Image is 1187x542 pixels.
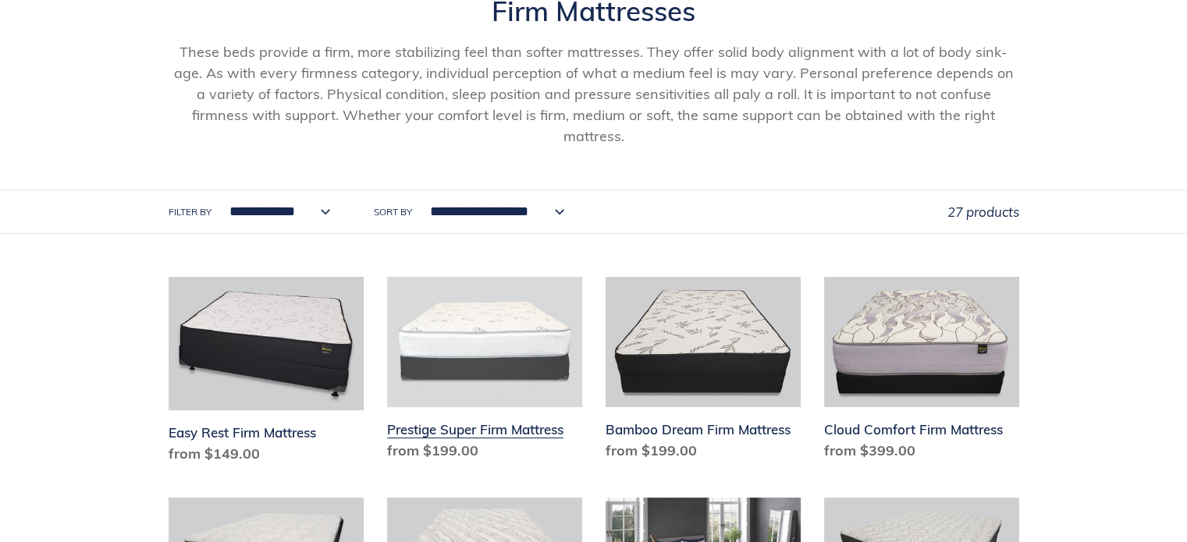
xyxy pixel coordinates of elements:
[606,277,801,467] a: Bamboo Dream Firm Mattress
[374,205,412,219] label: Sort by
[169,277,364,470] a: Easy Rest Firm Mattress
[947,204,1019,220] span: 27 products
[387,277,582,467] a: Prestige Super Firm Mattress
[169,205,211,219] label: Filter by
[174,43,1014,145] span: These beds provide a firm, more stabilizing feel than softer mattresses. They offer solid body al...
[824,277,1019,467] a: Cloud Comfort Firm Mattress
